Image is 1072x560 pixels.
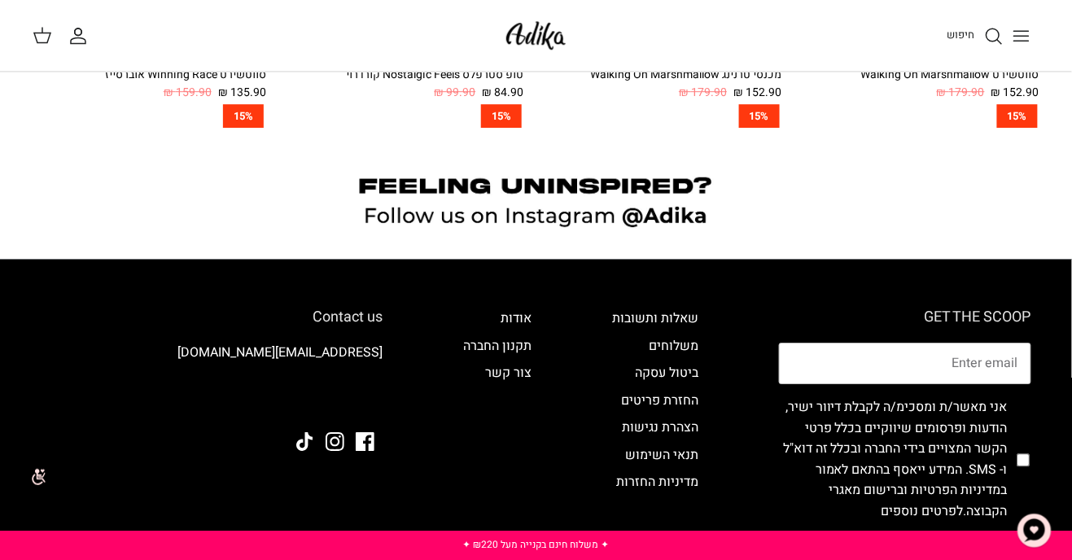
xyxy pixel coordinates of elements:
[779,308,1031,326] h6: GET THE SCOOP
[33,104,266,128] a: 15%
[882,501,964,521] a: לפרטים נוספים
[223,104,264,128] span: 15%
[806,66,1039,84] div: סווטשירט Walking On Marshmallow
[739,104,780,128] span: 15%
[937,84,985,102] span: 179.90 ₪
[625,445,698,465] a: תנאי השימוש
[501,308,532,328] a: אודות
[991,84,1039,102] span: 152.90 ₪
[622,418,698,437] a: הצהרת נגישות
[338,387,383,409] img: Adika IL
[549,66,782,103] a: מכנסי טרנינג Walking On Marshmallow 152.90 ₪ 179.90 ₪
[1010,506,1059,555] button: צ'אט
[463,537,610,552] a: ✦ משלוח חינם בקנייה מעל ₪220 ✦
[485,363,532,383] a: צור קשר
[997,104,1038,128] span: 15%
[295,432,314,451] a: Tiktok
[806,66,1039,103] a: סווטשירט Walking On Marshmallow 152.90 ₪ 179.90 ₪
[1004,18,1039,54] button: Toggle menu
[621,391,698,410] a: החזרת פריטים
[68,26,94,46] a: החשבון שלי
[635,363,698,383] a: ביטול עסקה
[549,104,782,128] a: 15%
[549,66,782,84] div: מכנסי טרנינג Walking On Marshmallow
[218,84,266,102] span: 135.90 ₪
[779,343,1031,385] input: Email
[616,472,698,492] a: מדיניות החזרות
[679,84,727,102] span: 179.90 ₪
[612,308,698,328] a: שאלות ותשובות
[33,66,266,103] a: סווטשירט Winning Race אוברסייז 135.90 ₪ 159.90 ₪
[326,432,344,451] a: Instagram
[41,308,383,326] h6: Contact us
[649,336,698,356] a: משלוחים
[481,104,522,128] span: 15%
[164,84,212,102] span: 159.90 ₪
[291,104,524,128] a: 15%
[806,104,1039,128] a: 15%
[291,66,524,84] div: טופ סטרפלס Nostalgic Feels קורדרוי
[733,84,781,102] span: 152.90 ₪
[463,336,532,356] a: תקנון החברה
[291,66,524,103] a: טופ סטרפלס Nostalgic Feels קורדרוי 84.90 ₪ 99.90 ₪
[947,27,975,42] span: חיפוש
[33,66,266,84] div: סווטשירט Winning Race אוברסייז
[483,84,524,102] span: 84.90 ₪
[177,343,383,362] a: [EMAIL_ADDRESS][DOMAIN_NAME]
[12,455,57,500] img: accessibility_icon02.svg
[356,432,374,451] a: Facebook
[947,26,1004,46] a: חיפוש
[501,16,571,55] img: Adika IL
[435,84,476,102] span: 99.90 ₪
[779,397,1008,523] label: אני מאשר/ת ומסכימ/ה לקבלת דיוור ישיר, הודעות ופרסומים שיווקיים בכלל פרטי הקשר המצויים בידי החברה ...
